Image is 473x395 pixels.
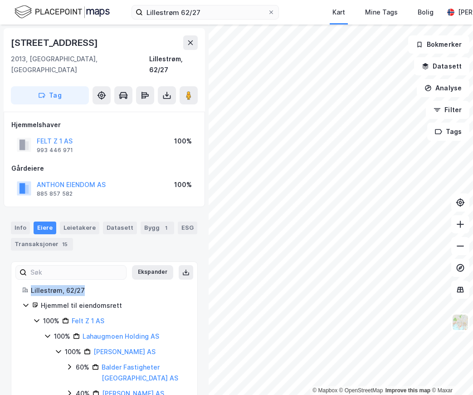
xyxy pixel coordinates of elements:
[11,54,149,75] div: 2013, [GEOGRAPHIC_DATA], [GEOGRAPHIC_DATA]
[452,314,469,331] img: Z
[339,387,383,394] a: OpenStreetMap
[37,190,73,197] div: 885 857 582
[15,4,110,20] img: logo.f888ab2527a4732fd821a326f86c7f29.svg
[428,351,473,395] iframe: Chat Widget
[11,119,197,130] div: Hjemmelshaver
[102,363,178,382] a: Balder Fastigheter [GEOGRAPHIC_DATA] AS
[54,331,70,342] div: 100%
[11,86,89,104] button: Tag
[414,57,469,75] button: Datasett
[312,387,337,394] a: Mapbox
[11,238,73,251] div: Transaksjoner
[65,346,81,357] div: 100%
[34,222,56,234] div: Eiere
[427,123,469,141] button: Tags
[11,163,197,174] div: Gårdeiere
[60,222,99,234] div: Leietakere
[365,7,398,18] div: Mine Tags
[385,387,430,394] a: Improve this map
[11,222,30,234] div: Info
[332,7,345,18] div: Kart
[143,5,268,19] input: Søk på adresse, matrikkel, gårdeiere, leietakere eller personer
[76,362,89,373] div: 60%
[11,35,100,50] div: [STREET_ADDRESS]
[417,79,469,97] button: Analyse
[161,223,171,232] div: 1
[27,266,126,279] input: Søk
[41,300,186,311] div: Hjemmel til eiendomsrett
[37,147,73,154] div: 993 446 971
[178,222,197,234] div: ESG
[72,317,104,325] a: Felt Z 1 AS
[83,332,159,340] a: Lahaugmoen Holding AS
[43,316,59,326] div: 100%
[174,136,192,147] div: 100%
[174,179,192,190] div: 100%
[408,35,469,54] button: Bokmerker
[149,54,198,75] div: Lillestrøm, 62/27
[93,348,156,355] a: [PERSON_NAME] AS
[103,222,137,234] div: Datasett
[141,222,174,234] div: Bygg
[60,240,69,249] div: 15
[132,265,173,280] button: Ekspander
[418,7,434,18] div: Bolig
[31,285,186,296] div: Lillestrøm, 62/27
[426,101,469,119] button: Filter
